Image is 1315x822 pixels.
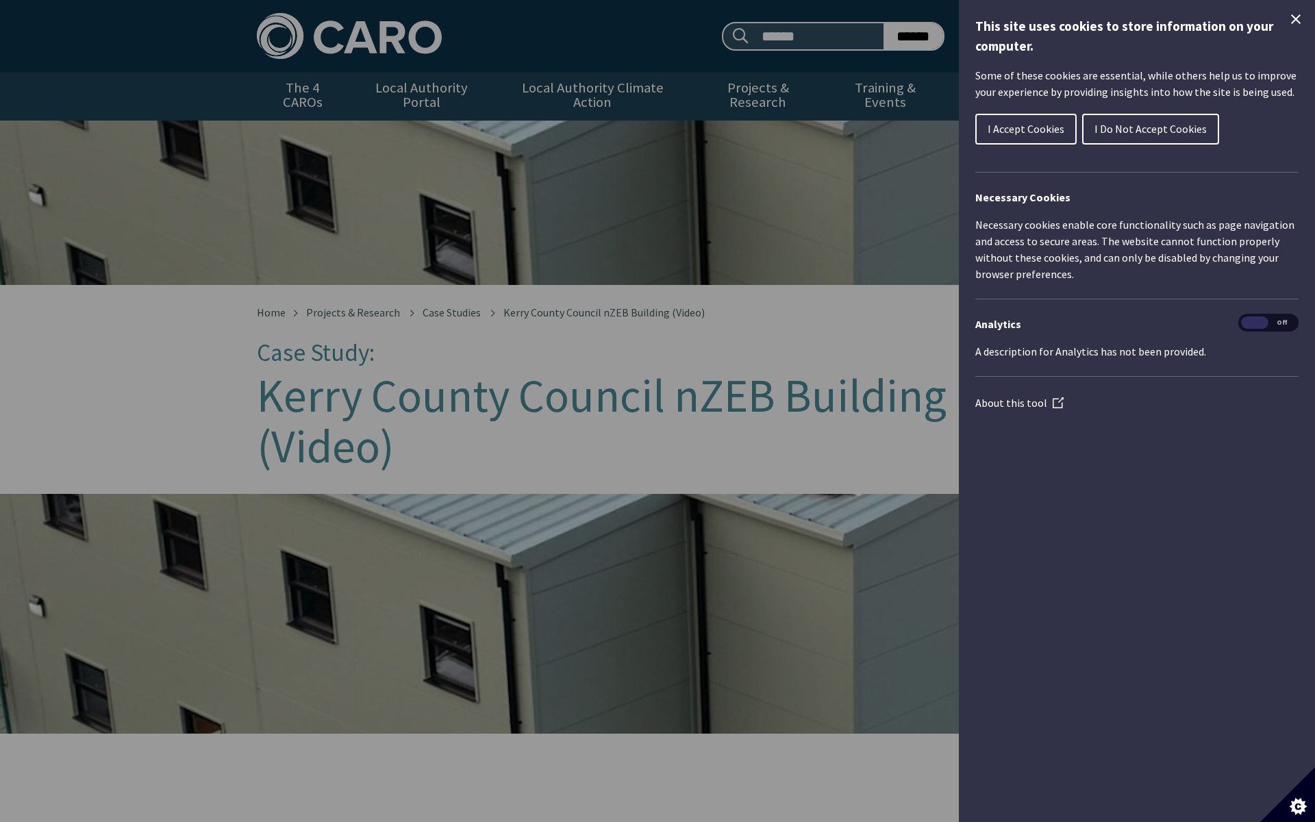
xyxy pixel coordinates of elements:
button: Set cookie preferences [1260,767,1315,822]
h1: This site uses cookies to store information on your computer. [975,16,1299,56]
span: I Do Not Accept Cookies [1094,122,1207,136]
h3: Analytics [975,316,1299,332]
span: Off [1268,316,1296,329]
span: I Accept Cookies [988,122,1064,136]
a: About this tool [975,396,1064,410]
span: On [1241,316,1268,329]
button: Close Cookie Control [1288,11,1304,27]
p: A description for Analytics has not been provided. [975,343,1299,360]
p: Some of these cookies are essential, while others help us to improve your experience by providing... [975,67,1299,100]
button: I Do Not Accept Cookies [1082,114,1219,145]
p: Necessary cookies enable core functionality such as page navigation and access to secure areas. T... [975,216,1299,282]
h2: Necessary Cookies [975,189,1299,206]
button: I Accept Cookies [975,114,1077,145]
